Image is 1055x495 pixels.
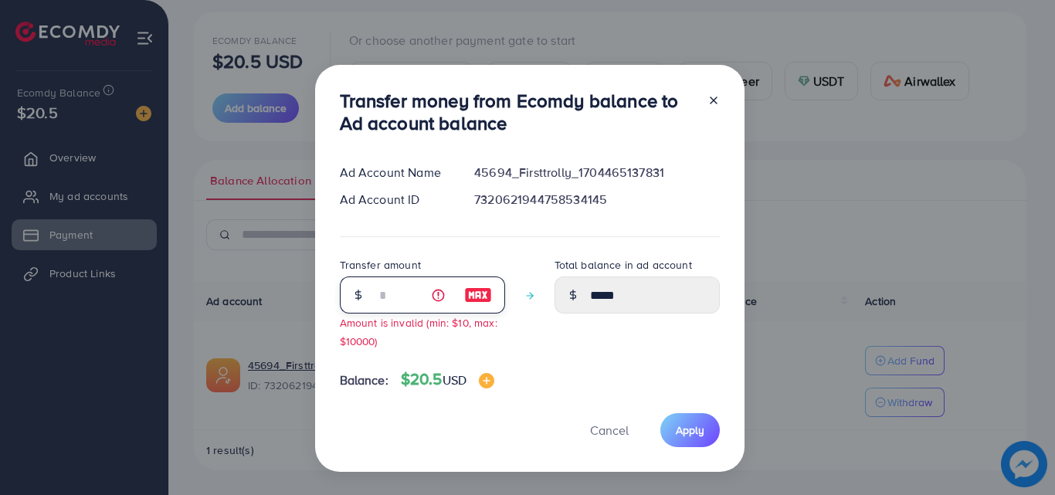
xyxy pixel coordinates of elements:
[676,422,704,438] span: Apply
[327,164,463,181] div: Ad Account Name
[462,191,731,209] div: 7320621944758534145
[590,422,629,439] span: Cancel
[340,315,497,348] small: Amount is invalid (min: $10, max: $10000)
[464,286,492,304] img: image
[571,413,648,446] button: Cancel
[401,370,494,389] h4: $20.5
[340,371,388,389] span: Balance:
[462,164,731,181] div: 45694_Firsttrolly_1704465137831
[555,257,692,273] label: Total balance in ad account
[660,413,720,446] button: Apply
[340,257,421,273] label: Transfer amount
[479,373,494,388] img: image
[443,371,466,388] span: USD
[340,90,695,134] h3: Transfer money from Ecomdy balance to Ad account balance
[327,191,463,209] div: Ad Account ID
